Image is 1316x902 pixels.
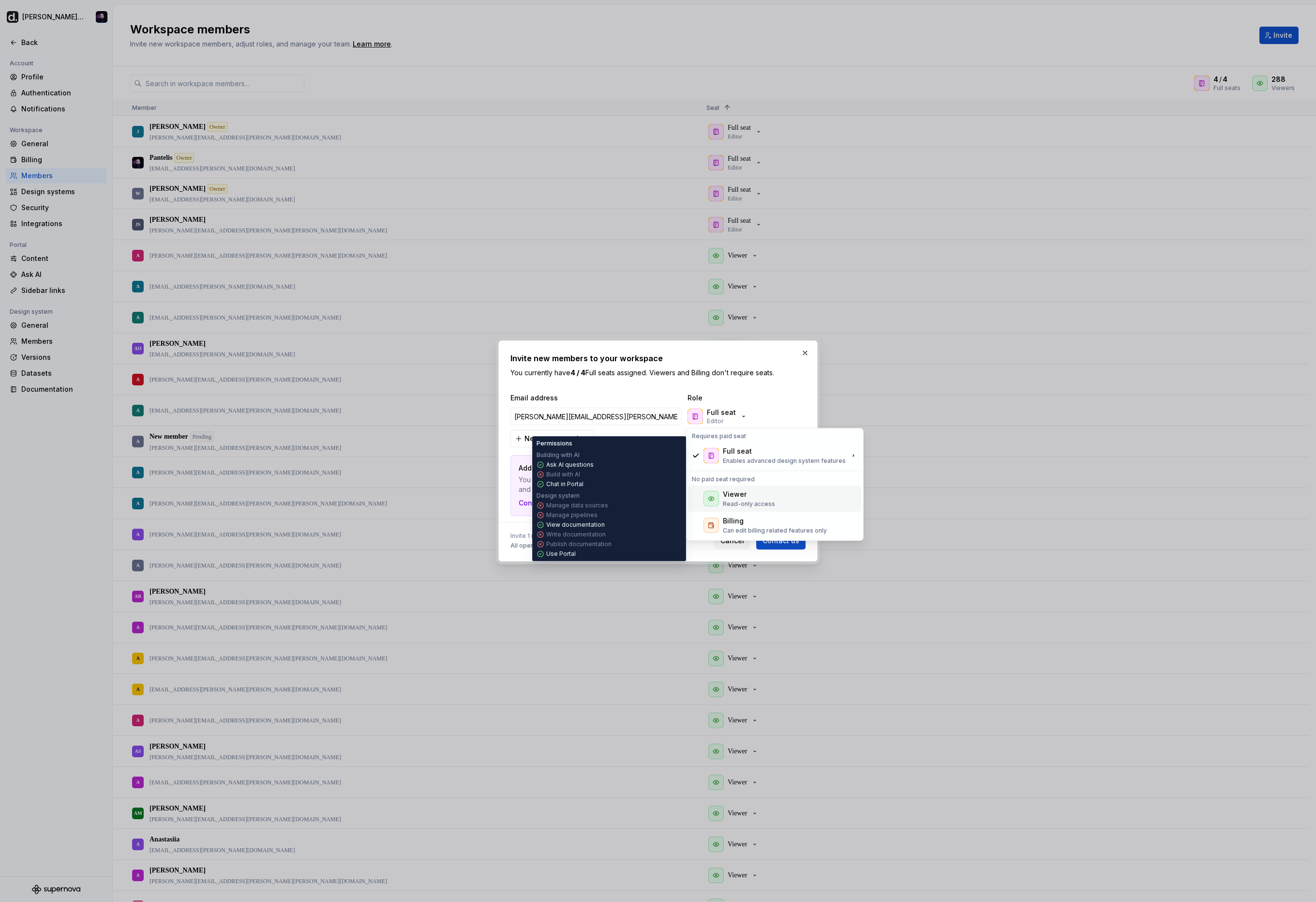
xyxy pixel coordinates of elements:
span: All open design systems and projects [510,542,619,550]
button: Full seatEditor [686,407,751,426]
button: New team member [510,430,594,447]
p: Add seats to invite more team members [519,463,730,473]
p: Building with AI [537,451,580,459]
p: Publish documentation [546,540,612,548]
div: Full seat [723,446,752,456]
p: Editor [707,417,723,425]
span: Role [688,393,784,403]
div: Viewer [723,489,747,499]
div: No paid seat required [688,474,861,485]
p: Design system [537,492,580,500]
p: Use Portal [546,550,576,558]
b: 4 / 4 [570,368,585,377]
p: You have Full seats assigned. Contact us to add extra seats and invite more members to your works... [519,475,730,494]
span: Invite 1 member to: [510,532,629,540]
p: Enables advanced design system features [723,457,846,465]
p: You currently have Full seats assigned. Viewers and Billing don't require seats. [510,368,806,378]
div: Billing [723,516,744,526]
span: New team member [524,434,588,443]
h2: Invite new members to your workspace [510,352,806,364]
span: Email address [510,393,684,403]
p: Write documentation [546,531,606,538]
button: Cancel [714,532,750,550]
p: Permissions [537,440,572,447]
button: Contact us [519,498,564,508]
p: Read-only access [723,500,775,508]
span: Cancel [720,536,744,546]
p: Ask AI questions [546,461,594,469]
p: View documentation [546,521,605,529]
p: Manage pipelines [546,511,598,519]
p: Build with AI [546,471,580,478]
p: Manage data sources [546,502,608,509]
button: Contact us [756,532,806,550]
span: Contact us [763,536,799,546]
p: Can edit billing related features only [723,527,827,535]
div: Requires paid seat [688,430,861,442]
p: Chat in Portal [546,480,583,488]
p: Full seat [707,408,736,417]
